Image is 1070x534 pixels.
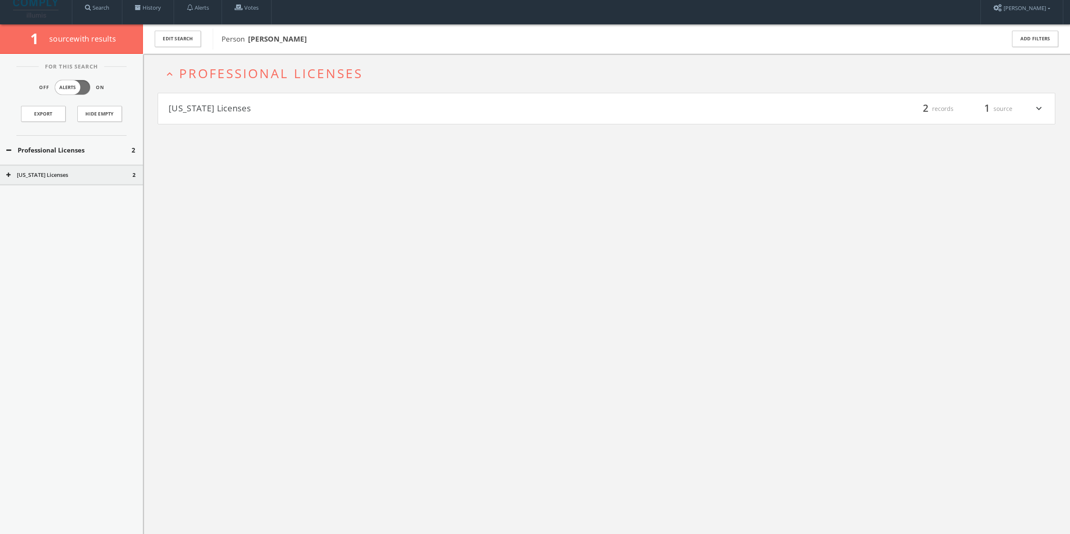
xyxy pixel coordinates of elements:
button: Add Filters [1012,31,1058,47]
div: source [962,102,1012,116]
span: Person [222,34,307,44]
span: For This Search [39,63,104,71]
button: Professional Licenses [6,145,132,155]
a: Export [21,106,66,122]
button: Edit Search [155,31,201,47]
span: 2 [132,145,135,155]
span: Professional Licenses [179,65,363,82]
span: On [96,84,104,91]
b: [PERSON_NAME] [248,34,307,44]
button: [US_STATE] Licenses [6,171,132,179]
span: 1 [980,101,993,116]
span: 2 [919,101,932,116]
span: 1 [30,29,46,48]
i: expand_more [1033,102,1044,116]
span: source with results [49,34,116,44]
button: Hide Empty [77,106,122,122]
span: 2 [132,171,135,179]
i: expand_less [164,68,175,80]
button: [US_STATE] Licenses [169,102,607,116]
span: Off [39,84,49,91]
div: records [903,102,954,116]
button: expand_lessProfessional Licenses [164,66,1055,80]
